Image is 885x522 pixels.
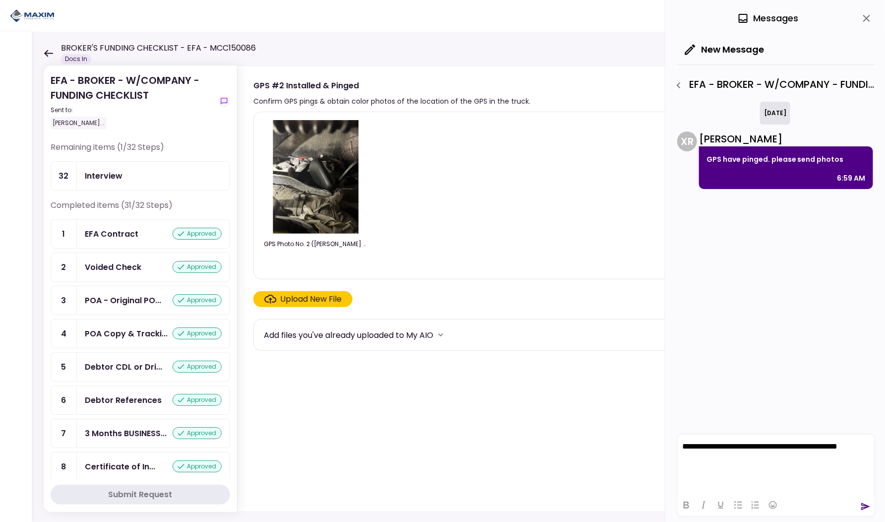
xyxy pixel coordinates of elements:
[51,353,77,381] div: 5
[10,8,55,23] img: Partner icon
[51,419,77,448] div: 7
[861,502,871,512] button: send
[51,199,230,219] div: Completed items (31/32 Steps)
[253,79,531,92] div: GPS #2 Installed & Pinged
[173,460,222,472] div: approved
[281,293,342,305] div: Upload New File
[51,106,214,115] div: Sent to:
[51,452,230,481] a: 8Certificate of Insuranceapproved
[51,73,214,130] div: EFA - BROKER - W/COMPANY - FUNDING CHECKLIST
[51,253,77,281] div: 2
[51,286,77,315] div: 3
[85,394,162,406] div: Debtor References
[173,394,222,406] div: approved
[51,162,77,190] div: 32
[85,228,138,240] div: EFA Contract
[253,95,531,107] div: Confirm GPS pings & obtain color photos of the location of the GPS in the truck.
[699,131,873,146] div: [PERSON_NAME]
[264,240,368,249] div: GPS Photo No. 2 (Gema Logistics LLC).pdf
[433,327,448,342] button: more
[173,261,222,273] div: approved
[51,320,77,348] div: 4
[85,460,155,473] div: Certificate of Insurance
[51,386,77,414] div: 6
[218,95,230,107] button: show-messages
[51,386,230,415] a: 6Debtor Referencesapproved
[61,54,91,64] div: Docs In
[51,220,77,248] div: 1
[51,286,230,315] a: 3POA - Original POA (not CA or GA) (Received in house)approved
[51,117,107,130] div: [PERSON_NAME]...
[837,172,866,184] div: 6:59 AM
[51,253,230,282] a: 2Voided Checkapproved
[747,498,764,512] button: Numbered list
[85,327,168,340] div: POA Copy & Tracking Receipt
[85,427,167,440] div: 3 Months BUSINESS Bank Statements
[173,327,222,339] div: approved
[678,498,695,512] button: Bold
[707,153,866,165] p: GPS have pinged. please send photos
[51,141,230,161] div: Remaining items (1/32 Steps)
[51,453,77,481] div: 8
[670,77,875,94] div: EFA - BROKER - W/COMPANY - FUNDING CHECKLIST - GPS #1 Installed & Pinged
[858,10,875,27] button: close
[173,427,222,439] div: approved
[695,498,712,512] button: Italic
[677,37,772,63] button: New Message
[712,498,729,512] button: Underline
[85,261,141,273] div: Voided Check
[85,170,122,182] div: Interview
[678,434,875,493] iframe: Rich Text Area
[51,219,230,249] a: 1EFA Contractapproved
[173,228,222,240] div: approved
[51,352,230,382] a: 5Debtor CDL or Driver Licenseapproved
[85,294,161,307] div: POA - Original POA (not CA or GA) (Received in house)
[173,361,222,373] div: approved
[677,131,697,151] div: X R
[237,65,865,512] div: GPS #2 Installed & PingedConfirm GPS pings & obtain color photos of the location of the GPS in th...
[51,319,230,348] a: 4POA Copy & Tracking Receiptapproved
[760,102,790,125] div: [DATE]
[109,489,173,501] div: Submit Request
[51,419,230,448] a: 73 Months BUSINESS Bank Statementsapproved
[730,498,747,512] button: Bullet list
[51,485,230,505] button: Submit Request
[61,42,256,54] h1: BROKER'S FUNDING CHECKLIST - EFA - MCC150086
[85,361,162,373] div: Debtor CDL or Driver License
[51,161,230,191] a: 32Interview
[253,291,353,307] span: Click here to upload the required document
[737,11,798,26] div: Messages
[765,498,781,512] button: Emojis
[173,294,222,306] div: approved
[264,329,433,341] div: Add files you've already uploaded to My AIO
